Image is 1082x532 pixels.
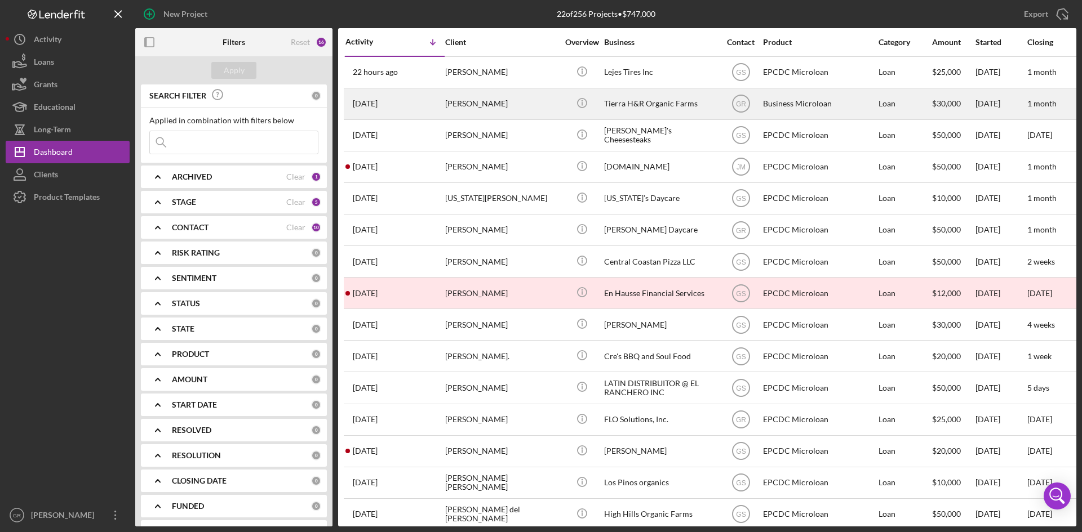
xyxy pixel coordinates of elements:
[763,373,876,403] div: EPCDC Microloan
[879,38,931,47] div: Category
[6,504,130,526] button: GR[PERSON_NAME]
[975,405,1026,435] div: [DATE]
[1027,383,1049,392] time: 5 days
[6,186,130,208] a: Product Templates
[353,131,378,140] time: 2025-08-23 05:05
[34,51,54,76] div: Loans
[353,446,378,455] time: 2025-07-07 22:16
[1013,3,1076,25] button: Export
[932,38,974,47] div: Amount
[604,57,717,87] div: Lejes Tires Inc
[1027,67,1057,77] time: 1 month
[604,38,717,47] div: Business
[932,152,974,182] div: $50,000
[604,89,717,119] div: Tierra H&R Organic Farms
[445,152,558,182] div: [PERSON_NAME]
[353,478,378,487] time: 2025-07-01 04:14
[286,172,305,181] div: Clear
[975,247,1026,276] div: [DATE]
[975,120,1026,150] div: [DATE]
[879,278,931,308] div: Loan
[34,96,76,121] div: Educational
[604,310,717,339] div: [PERSON_NAME]
[223,38,245,47] b: Filters
[353,225,378,234] time: 2025-08-15 18:55
[291,38,310,47] div: Reset
[879,89,931,119] div: Loan
[445,89,558,119] div: [PERSON_NAME]
[932,57,974,87] div: $25,000
[445,247,558,276] div: [PERSON_NAME]
[879,57,931,87] div: Loan
[604,468,717,498] div: Los Pinos organics
[879,184,931,213] div: Loan
[445,38,558,47] div: Client
[763,89,876,119] div: Business Microloan
[932,341,974,371] div: $20,000
[172,223,209,232] b: CONTACT
[736,100,746,108] text: GR
[286,223,305,232] div: Clear
[311,197,321,207] div: 5
[736,289,746,297] text: GS
[763,215,876,245] div: EPCDC Microloan
[736,352,746,360] text: GS
[736,385,746,392] text: GS
[34,163,58,189] div: Clients
[604,120,717,150] div: [PERSON_NAME]'s Cheesesteaks
[879,120,931,150] div: Loan
[6,73,130,96] a: Grants
[163,3,207,25] div: New Project
[445,57,558,87] div: [PERSON_NAME]
[879,247,931,276] div: Loan
[286,198,305,207] div: Clear
[311,298,321,309] div: 0
[975,373,1026,403] div: [DATE]
[6,118,130,141] button: Long-Term
[445,341,558,371] div: [PERSON_NAME].
[604,405,717,435] div: FLO Solutions, Inc.
[1027,225,1057,234] time: 1 month
[736,226,746,234] text: GR
[763,341,876,371] div: EPCDC Microloan
[604,184,717,213] div: [US_STATE]’s Daycare
[353,509,378,518] time: 2025-06-16 18:03
[353,194,378,203] time: 2025-08-21 04:32
[311,476,321,486] div: 0
[445,373,558,403] div: [PERSON_NAME]
[604,152,717,182] div: [DOMAIN_NAME]
[763,120,876,150] div: EPCDC Microloan
[932,120,974,150] div: $50,000
[172,400,217,409] b: START DATE
[6,141,130,163] button: Dashboard
[557,10,655,19] div: 22 of 256 Projects • $747,000
[172,451,221,460] b: RESOLUTION
[445,436,558,466] div: [PERSON_NAME]
[763,436,876,466] div: EPCDC Microloan
[879,499,931,529] div: Loan
[1027,509,1052,518] time: [DATE]
[763,247,876,276] div: EPCDC Microloan
[763,38,876,47] div: Product
[975,468,1026,498] div: [DATE]
[736,195,746,203] text: GS
[737,163,746,171] text: JM
[1027,162,1057,171] time: 1 month
[172,375,207,384] b: AMOUNT
[353,352,378,361] time: 2025-07-24 17:57
[932,184,974,213] div: $10,000
[224,62,245,79] div: Apply
[736,132,746,140] text: GS
[604,278,717,308] div: En Hausse Financial Services
[6,28,130,51] button: Activity
[975,38,1026,47] div: Started
[932,436,974,466] div: $20,000
[604,373,717,403] div: LATIN DISTRIBUITOR @ EL RANCHERO INC
[6,96,130,118] a: Educational
[879,436,931,466] div: Loan
[736,416,746,424] text: GR
[316,37,327,48] div: 16
[172,426,211,435] b: RESOLVED
[736,258,746,266] text: GS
